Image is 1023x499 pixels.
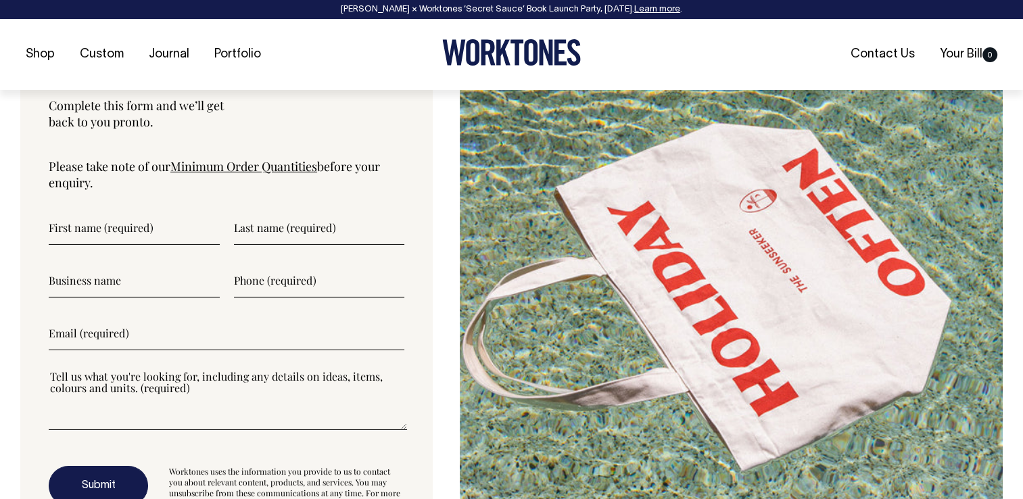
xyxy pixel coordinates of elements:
a: Shop [20,43,60,66]
a: Contact Us [845,43,920,66]
input: Phone (required) [234,264,405,298]
input: First name (required) [49,211,220,245]
a: Learn more [634,5,680,14]
p: Complete this form and we’ll get back to you pronto. [49,97,404,130]
a: Journal [143,43,195,66]
div: [PERSON_NAME] × Worktones ‘Secret Sauce’ Book Launch Party, [DATE]. . [14,5,1009,14]
a: Your Bill0 [934,43,1003,66]
input: Email (required) [49,316,404,350]
a: Custom [74,43,129,66]
a: Portfolio [209,43,266,66]
span: 0 [982,47,997,62]
input: Last name (required) [234,211,405,245]
a: Minimum Order Quantities [170,158,317,174]
input: Business name [49,264,220,298]
p: Please take note of our before your enquiry. [49,158,404,191]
